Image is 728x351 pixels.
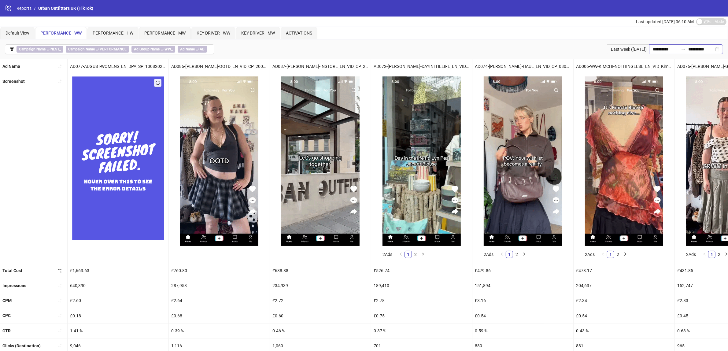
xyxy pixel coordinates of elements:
[600,251,607,258] li: Previous Page
[708,251,715,258] a: 1
[180,47,195,51] b: Ad Name
[397,251,405,258] li: Previous Page
[506,251,513,258] a: 1
[270,293,371,308] div: £2.72
[169,323,270,338] div: 0.39 %
[38,6,93,11] span: Urban Outfitters UK (TikTok)
[2,283,26,288] b: Impressions
[40,31,82,35] span: PERFORMANCE - WW
[701,251,708,258] button: left
[574,278,674,293] div: 204,637
[286,31,312,35] span: ACTIVATIONS
[419,251,427,258] button: right
[15,5,33,12] a: Reports
[134,47,160,51] b: Ad Group Name
[10,47,14,51] span: filter
[68,47,95,51] b: Campaign Name
[574,59,674,74] div: AD006-WW-KIMCHI-NOTHINGELSE_EN_VID_Kimchi_CP_8072027_F_CC_SC1_None_WW_
[371,308,472,323] div: £0.75
[405,251,412,258] li: 1
[574,323,674,338] div: 0.43 %
[472,323,573,338] div: 0.59 %
[58,64,62,68] span: sort-ascending
[484,252,493,257] span: 2 Ads
[58,283,62,288] span: sort-ascending
[520,251,528,258] button: right
[500,252,504,256] span: left
[371,263,472,278] div: £526.74
[421,252,425,256] span: right
[419,251,427,258] li: Next Page
[600,251,607,258] button: left
[498,251,506,258] button: left
[2,328,11,333] b: CTR
[68,293,168,308] div: £2.60
[574,308,674,323] div: £0.54
[399,252,403,256] span: left
[371,293,472,308] div: £2.78
[6,31,29,35] span: Default View
[19,47,46,51] b: Campaign Name
[72,76,164,239] img: Failed Screenshot Placeholder
[66,46,129,53] span: ∋
[622,251,629,258] button: right
[2,313,11,318] b: CPC
[585,76,663,246] img: Screenshot 1837174494710802
[382,76,461,246] img: Screenshot 1839889407675410
[382,252,392,257] span: 2 Ads
[472,263,573,278] div: £479.86
[281,76,360,246] img: Screenshot 1840990293533810
[601,252,605,256] span: left
[197,31,230,35] span: KEY DRIVER - WW
[34,5,36,12] li: /
[701,251,708,258] li: Previous Page
[144,31,186,35] span: PERFORMANCE - MW
[585,252,595,257] span: 2 Ads
[397,251,405,258] button: left
[58,313,62,318] span: sort-ascending
[623,252,627,256] span: right
[68,323,168,338] div: 1.41 %
[513,251,520,258] a: 2
[17,46,63,53] span: ∋
[2,268,22,273] b: Total Cost
[131,46,175,53] span: ∋
[58,268,62,273] span: sort-descending
[270,278,371,293] div: 234,939
[681,47,686,52] span: swap-right
[615,251,621,258] a: 2
[58,328,62,333] span: sort-ascending
[58,298,62,303] span: sort-ascending
[472,293,573,308] div: £3.16
[270,323,371,338] div: 0.46 %
[93,31,133,35] span: PERFORMANCE - HW
[522,252,526,256] span: right
[520,251,528,258] li: Next Page
[100,47,127,51] b: PERFORMANCE
[636,19,694,24] span: Last updated [DATE] 06:10 AM
[574,263,674,278] div: £478.17
[622,251,629,258] li: Next Page
[169,263,270,278] div: £760.80
[68,263,168,278] div: £1,663.63
[169,59,270,74] div: AD086-[PERSON_NAME]-OOTD_EN_VID_CP_20082025_F_NSN_SC13_USP7_WW
[169,308,270,323] div: £0.68
[270,308,371,323] div: £0.60
[58,343,62,348] span: sort-ascending
[2,343,41,348] b: Clicks (Destination)
[68,308,168,323] div: £0.18
[607,44,649,54] div: Last week ([DATE])
[156,81,160,85] span: reload
[607,251,614,258] a: 1
[50,47,61,51] b: NEST_
[58,79,62,83] span: sort-ascending
[270,263,371,278] div: £638.88
[169,293,270,308] div: £2.64
[169,278,270,293] div: 287,958
[412,251,419,258] a: 2
[498,251,506,258] li: Previous Page
[472,59,573,74] div: AD074-[PERSON_NAME]-HAUL_EN_VID_CP_08082025_F_NSN_SC13_USP7_WW
[405,251,412,258] a: 1
[472,308,573,323] div: £0.54
[686,252,696,257] span: 2 Ads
